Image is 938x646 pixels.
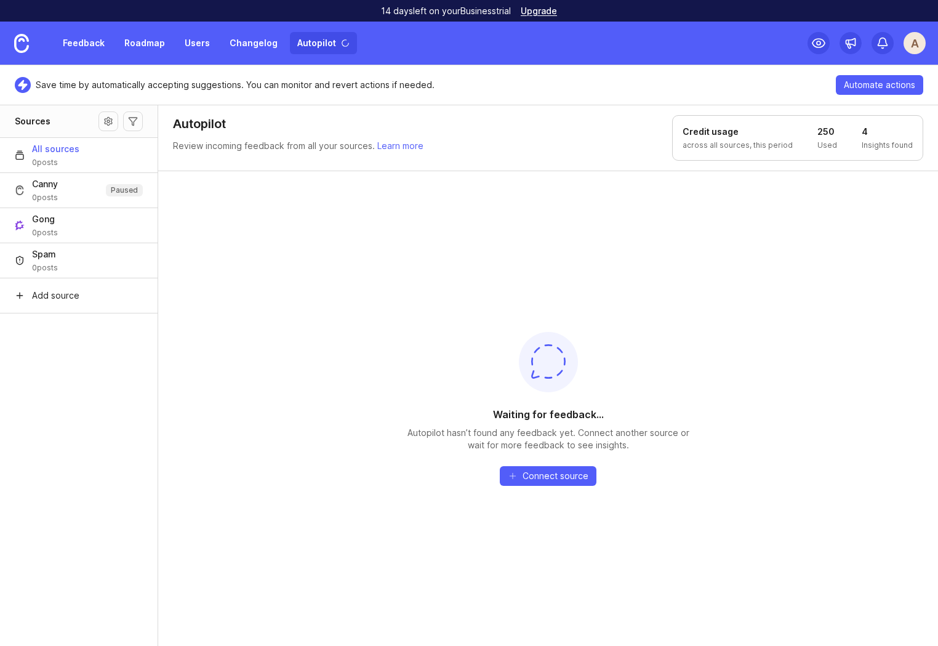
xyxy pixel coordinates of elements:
[32,178,58,190] span: Canny
[500,466,596,486] button: Connect source
[98,111,118,131] button: Source settings
[493,407,604,422] h1: Waiting for feedback...
[117,32,172,54] a: Roadmap
[683,140,793,150] p: across all sources, this period
[523,470,588,482] span: Connect source
[55,32,112,54] a: Feedback
[15,185,25,195] img: Canny
[290,32,357,54] a: Autopilot
[173,140,423,152] p: Review incoming feedback from all your sources.
[862,140,913,150] p: Insights found
[177,32,217,54] a: Users
[401,427,696,451] p: Autopilot hasn’t found any feedback yet. Connect another source or wait for more feedback to see ...
[381,5,511,17] p: 14 days left on your Business trial
[32,289,79,302] span: Add source
[14,34,29,53] img: Canny Home
[817,126,837,138] h1: 250
[32,143,79,155] span: All sources
[377,140,423,151] a: Learn more
[32,263,58,273] span: 0 posts
[521,7,557,15] a: Upgrade
[111,185,138,195] p: Paused
[862,126,913,138] h1: 4
[173,115,226,132] h1: Autopilot
[15,220,25,230] img: Gong
[32,213,58,225] span: Gong
[32,228,58,238] span: 0 posts
[683,126,793,138] h1: Credit usage
[15,115,50,127] h1: Sources
[844,79,915,91] span: Automate actions
[32,193,58,203] span: 0 posts
[32,248,58,260] span: Spam
[817,140,837,150] p: Used
[222,32,285,54] a: Changelog
[32,158,79,168] span: 0 posts
[36,79,435,91] p: Save time by automatically accepting suggestions. You can monitor and revert actions if needed.
[904,32,926,54] button: A
[836,75,923,95] button: Automate actions
[123,111,143,131] button: Autopilot filters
